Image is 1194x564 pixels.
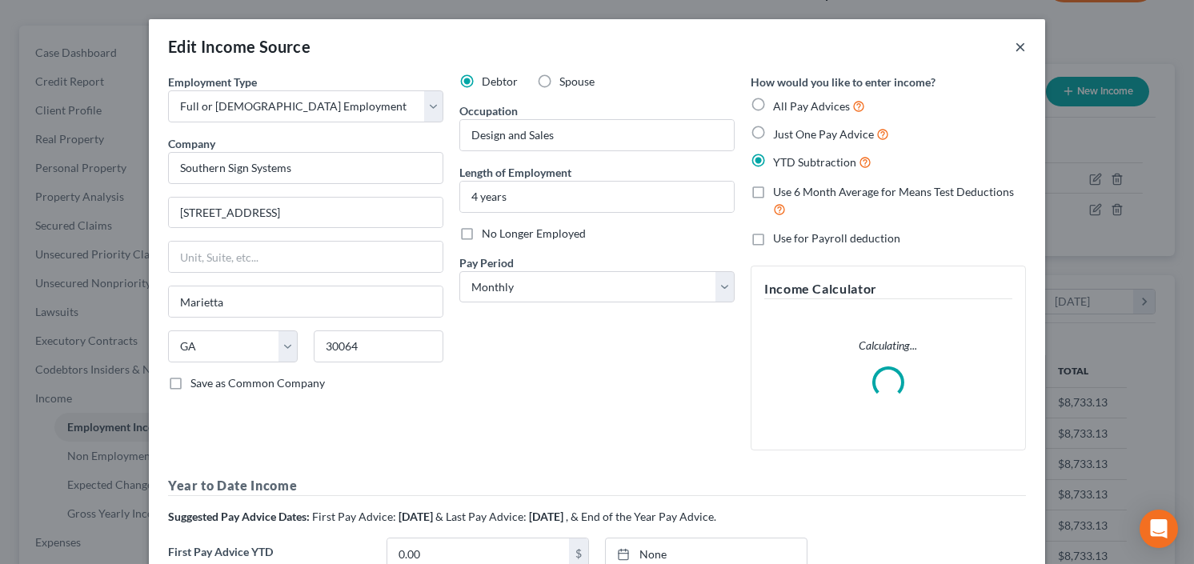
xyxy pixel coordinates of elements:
span: Employment Type [168,75,257,89]
span: YTD Subtraction [773,155,856,169]
input: Enter zip... [314,330,443,362]
label: Length of Employment [459,164,571,181]
div: Edit Income Source [168,35,311,58]
span: Company [168,137,215,150]
span: No Longer Employed [482,226,586,240]
h5: Income Calculator [764,279,1012,299]
input: Enter address... [169,198,443,228]
h5: Year to Date Income [168,476,1026,496]
label: How would you like to enter income? [751,74,936,90]
strong: [DATE] [529,510,563,523]
p: Calculating... [764,338,1012,354]
button: × [1015,37,1026,56]
span: & Last Pay Advice: [435,510,527,523]
span: First Pay Advice: [312,510,396,523]
input: -- [460,120,734,150]
label: Occupation [459,102,518,119]
input: ex: 2 years [460,182,734,212]
span: Spouse [559,74,595,88]
strong: Suggested Pay Advice Dates: [168,510,310,523]
span: Just One Pay Advice [773,127,874,141]
span: All Pay Advices [773,99,850,113]
span: Debtor [482,74,518,88]
input: Enter city... [169,286,443,317]
span: Save as Common Company [190,376,325,390]
span: Use for Payroll deduction [773,231,900,245]
strong: [DATE] [399,510,433,523]
div: Open Intercom Messenger [1140,510,1178,548]
span: Pay Period [459,256,514,270]
span: Use 6 Month Average for Means Test Deductions [773,185,1014,198]
span: , & End of the Year Pay Advice. [566,510,716,523]
input: Unit, Suite, etc... [169,242,443,272]
input: Search company by name... [168,152,443,184]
